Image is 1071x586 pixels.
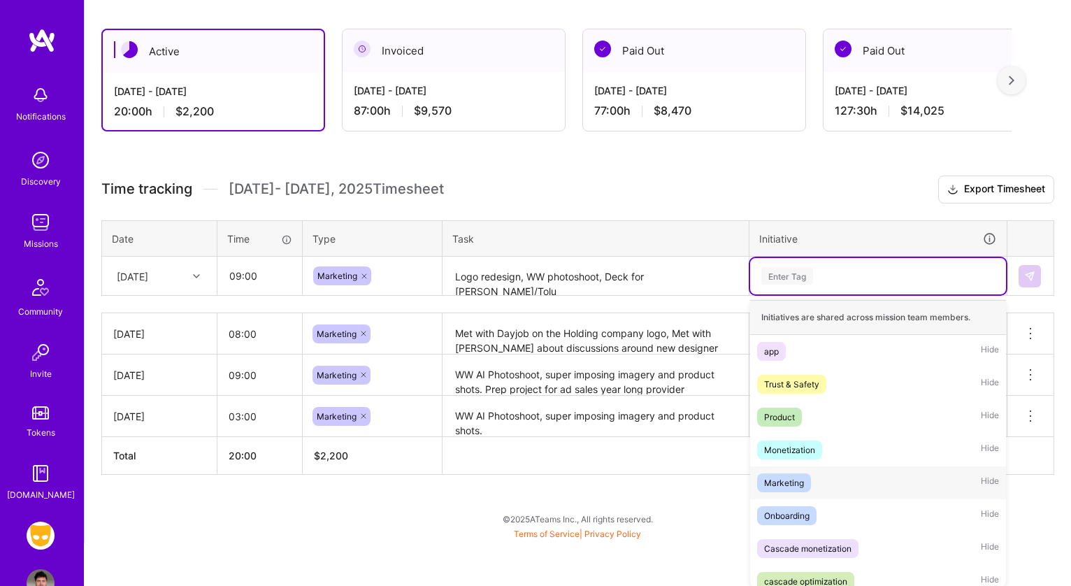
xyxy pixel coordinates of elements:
div: Active [103,30,324,73]
span: $9,570 [414,103,452,118]
div: 77:00 h [594,103,794,118]
div: Discovery [21,174,61,189]
div: © 2025 ATeams Inc., All rights reserved. [84,501,1071,536]
div: app [764,344,779,359]
span: Marketing [317,370,357,380]
span: Marketing [317,329,357,339]
div: Paid Out [824,29,1046,72]
span: $8,470 [654,103,691,118]
i: icon Download [947,183,958,197]
textarea: WW AI Photoshoot, super imposing imagery and product shots. Prep project for ad sales year long p... [444,356,747,394]
span: Hide [981,375,999,394]
span: [DATE] - [DATE] , 2025 Timesheet [229,180,444,198]
th: Type [303,220,443,257]
span: Marketing [317,271,357,281]
span: Hide [981,408,999,427]
div: [DATE] - [DATE] [835,83,1035,98]
div: Invite [30,366,52,381]
th: Date [102,220,217,257]
div: Onboarding [764,508,810,523]
span: $2,200 [175,104,214,119]
div: [DATE] - [DATE] [354,83,554,98]
img: Invite [27,338,55,366]
span: $ 2,200 [314,450,348,462]
span: Hide [981,506,999,525]
img: guide book [27,459,55,487]
div: [DATE] [117,269,148,283]
i: icon Chevron [193,273,200,280]
input: HH:MM [217,315,302,352]
button: Export Timesheet [938,176,1054,203]
span: Hide [981,539,999,558]
div: [DATE] [113,409,206,424]
div: Time [227,231,292,246]
img: Community [24,271,57,304]
img: tokens [32,406,49,420]
div: Marketing [764,476,804,490]
img: bell [27,81,55,109]
img: discovery [27,146,55,174]
div: [DATE] - [DATE] [114,84,312,99]
span: Marketing [317,411,357,422]
a: Grindr: Product & Marketing [23,522,58,550]
div: Notifications [16,109,66,124]
div: [DATE] [113,327,206,341]
span: Hide [981,441,999,459]
th: Task [443,220,749,257]
span: Hide [981,473,999,492]
span: $14,025 [900,103,944,118]
a: Terms of Service [514,529,580,539]
span: | [514,529,641,539]
img: right [1009,76,1014,85]
div: Cascade monetization [764,541,851,556]
th: Total [102,437,217,475]
div: Enter Tag [761,265,813,287]
div: [DOMAIN_NAME] [7,487,75,502]
input: HH:MM [218,257,301,294]
span: Time tracking [101,180,192,198]
img: Paid Out [594,41,611,57]
div: Initiatives are shared across mission team members. [750,300,1006,335]
img: Paid Out [835,41,851,57]
div: Tokens [27,425,55,440]
img: teamwork [27,208,55,236]
img: Grindr: Product & Marketing [27,522,55,550]
div: Paid Out [583,29,805,72]
div: Product [764,410,795,424]
img: logo [28,28,56,53]
div: [DATE] [113,368,206,383]
div: 87:00 h [354,103,554,118]
div: Invoiced [343,29,565,72]
th: 20:00 [217,437,303,475]
div: Trust & Safety [764,377,819,392]
div: Community [18,304,63,319]
input: HH:MM [217,357,302,394]
span: Hide [981,342,999,361]
textarea: Logo redesign, WW photoshoot, Deck for [PERSON_NAME]/Tolu [444,258,747,295]
div: [DATE] - [DATE] [594,83,794,98]
textarea: Met with Dayjob on the Holding company logo, Met with [PERSON_NAME] about discussions around new ... [444,315,747,354]
div: 20:00 h [114,104,312,119]
div: Monetization [764,443,815,457]
div: Initiative [759,231,997,247]
img: Active [121,41,138,58]
img: Submit [1024,271,1035,282]
div: 127:30 h [835,103,1035,118]
textarea: WW AI Photoshoot, super imposing imagery and product shots. [444,397,747,436]
div: Missions [24,236,58,251]
a: Privacy Policy [584,529,641,539]
img: Invoiced [354,41,371,57]
input: HH:MM [217,398,302,435]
